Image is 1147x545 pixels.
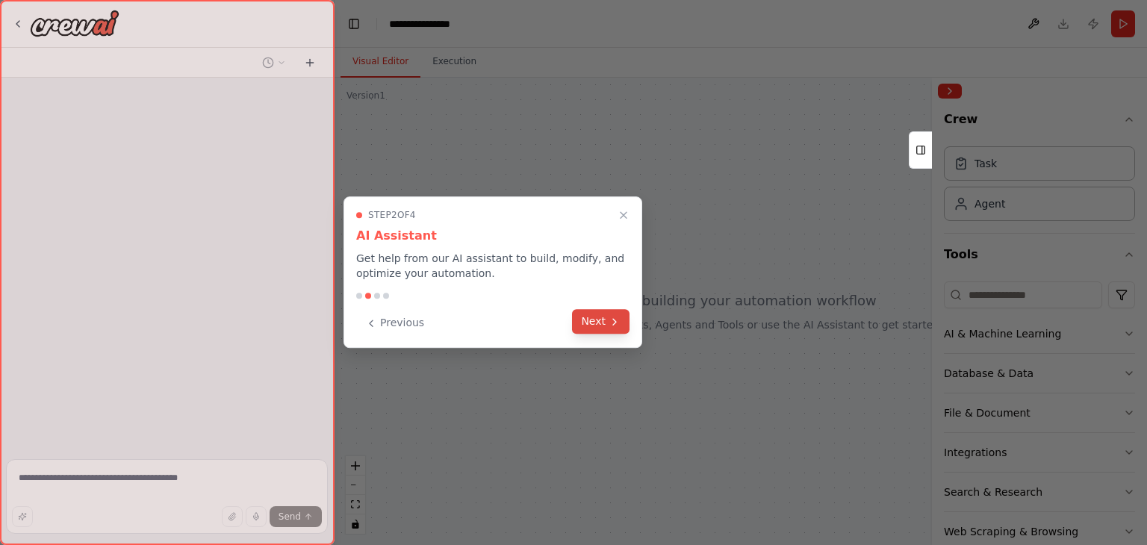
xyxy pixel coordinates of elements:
button: Hide left sidebar [344,13,364,34]
p: Get help from our AI assistant to build, modify, and optimize your automation. [356,251,630,281]
span: Step 2 of 4 [368,209,416,221]
button: Close walkthrough [615,206,632,224]
button: Next [572,309,630,334]
h3: AI Assistant [356,227,630,245]
button: Previous [356,311,433,335]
